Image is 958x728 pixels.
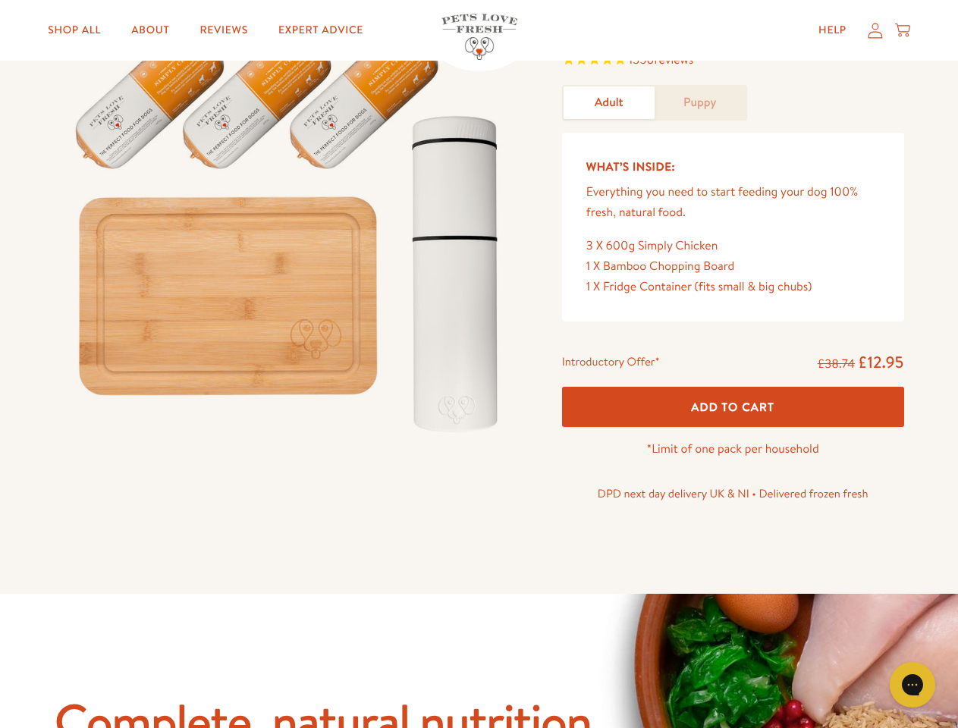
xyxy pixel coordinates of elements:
[586,236,880,256] div: 3 X 600g Simply Chicken
[187,15,259,45] a: Reviews
[36,15,113,45] a: Shop All
[562,50,904,73] span: Rated 4.8 out of 5 stars 1350 reviews
[586,182,880,223] p: Everything you need to start feeding your dog 100% fresh, natural food.
[562,484,904,504] p: DPD next day delivery UK & NI • Delivered frozen fresh
[564,86,655,119] a: Adult
[882,657,943,713] iframe: Gorgias live chat messenger
[586,157,880,177] h5: What’s Inside:
[586,277,880,297] div: 1 X Fridge Container (fits small & big chubs)
[586,258,735,275] span: 1 X Bamboo Chopping Board
[818,356,855,372] s: £38.74
[441,14,517,60] img: Pets Love Fresh
[629,52,694,68] span: 1350 reviews
[806,15,859,45] a: Help
[119,15,181,45] a: About
[655,52,694,68] span: reviews
[691,399,774,415] span: Add To Cart
[562,352,660,375] div: Introductory Offer*
[266,15,375,45] a: Expert Advice
[562,387,904,427] button: Add To Cart
[655,86,746,119] a: Puppy
[562,439,904,460] p: *Limit of one pack per household
[858,351,904,373] span: £12.95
